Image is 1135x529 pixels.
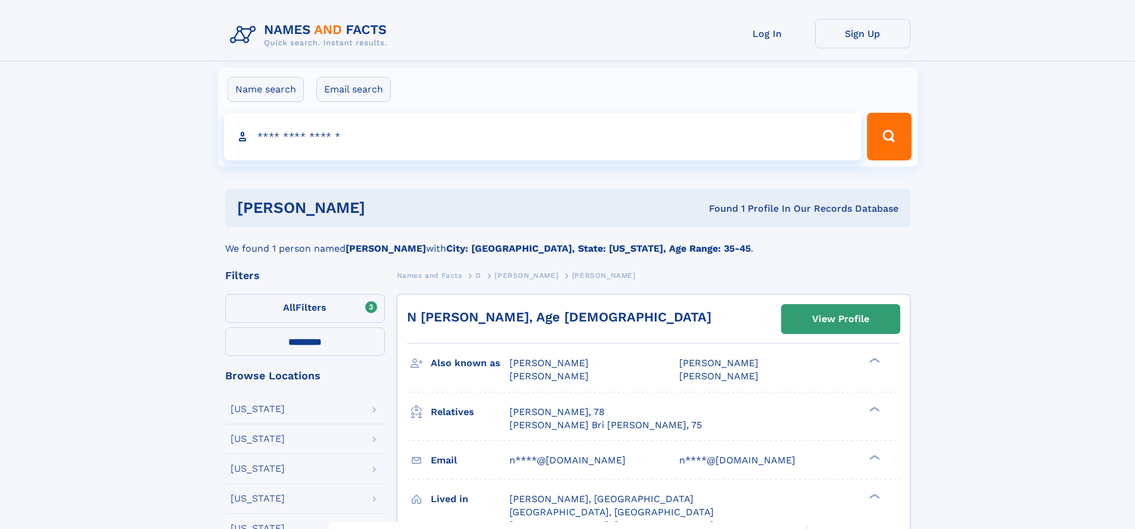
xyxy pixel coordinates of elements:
[679,370,758,382] span: [PERSON_NAME]
[866,492,881,500] div: ❯
[225,370,385,381] div: Browse Locations
[316,77,391,102] label: Email search
[431,450,509,471] h3: Email
[509,493,694,505] span: [PERSON_NAME], [GEOGRAPHIC_DATA]
[815,19,910,48] a: Sign Up
[782,305,900,333] a: View Profile
[431,353,509,373] h3: Also known as
[475,271,481,280] span: D
[720,19,815,48] a: Log In
[679,357,758,369] span: [PERSON_NAME]
[431,489,509,509] h3: Lived in
[475,268,481,283] a: D
[495,268,558,283] a: [PERSON_NAME]
[231,494,285,503] div: [US_STATE]
[537,202,898,215] div: Found 1 Profile In Our Records Database
[431,402,509,422] h3: Relatives
[446,243,751,254] b: City: [GEOGRAPHIC_DATA], State: [US_STATE], Age Range: 35-45
[866,405,881,413] div: ❯
[866,357,881,364] div: ❯
[228,77,304,102] label: Name search
[225,19,397,51] img: Logo Names and Facts
[572,271,636,280] span: [PERSON_NAME]
[225,227,910,256] div: We found 1 person named with .
[231,404,285,414] div: [US_STATE]
[509,506,714,518] span: [GEOGRAPHIC_DATA], [GEOGRAPHIC_DATA]
[509,419,702,432] a: [PERSON_NAME] Bri [PERSON_NAME], 75
[509,357,589,369] span: [PERSON_NAME]
[224,113,862,160] input: search input
[407,310,711,324] a: N [PERSON_NAME], Age [DEMOGRAPHIC_DATA]
[509,370,589,382] span: [PERSON_NAME]
[866,453,881,461] div: ❯
[346,243,426,254] b: [PERSON_NAME]
[231,464,285,474] div: [US_STATE]
[867,113,911,160] button: Search Button
[231,434,285,444] div: [US_STATE]
[225,270,385,281] div: Filters
[225,294,385,323] label: Filters
[812,305,869,333] div: View Profile
[495,271,558,280] span: [PERSON_NAME]
[509,406,605,419] a: [PERSON_NAME], 78
[237,200,537,215] h1: [PERSON_NAME]
[283,302,296,313] span: All
[397,268,462,283] a: Names and Facts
